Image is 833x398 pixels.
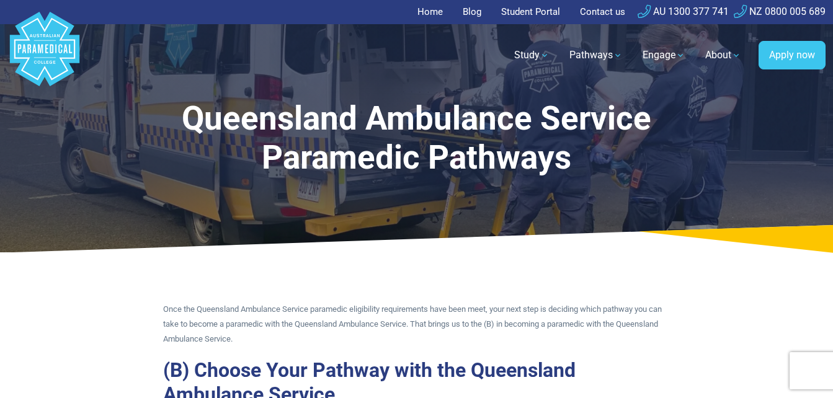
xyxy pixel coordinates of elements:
a: AU 1300 377 741 [638,6,729,17]
a: Apply now [759,41,826,69]
a: Study [507,38,557,73]
span: Once the Queensland Ambulance Service paramedic eligibility requirements have been meet, your nex... [163,304,662,343]
a: About [698,38,749,73]
h1: Queensland Ambulance Service Paramedic Pathways [110,99,723,178]
a: Australian Paramedical College [7,24,82,87]
a: Engage [635,38,693,73]
a: NZ 0800 005 689 [734,6,826,17]
a: Pathways [562,38,630,73]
